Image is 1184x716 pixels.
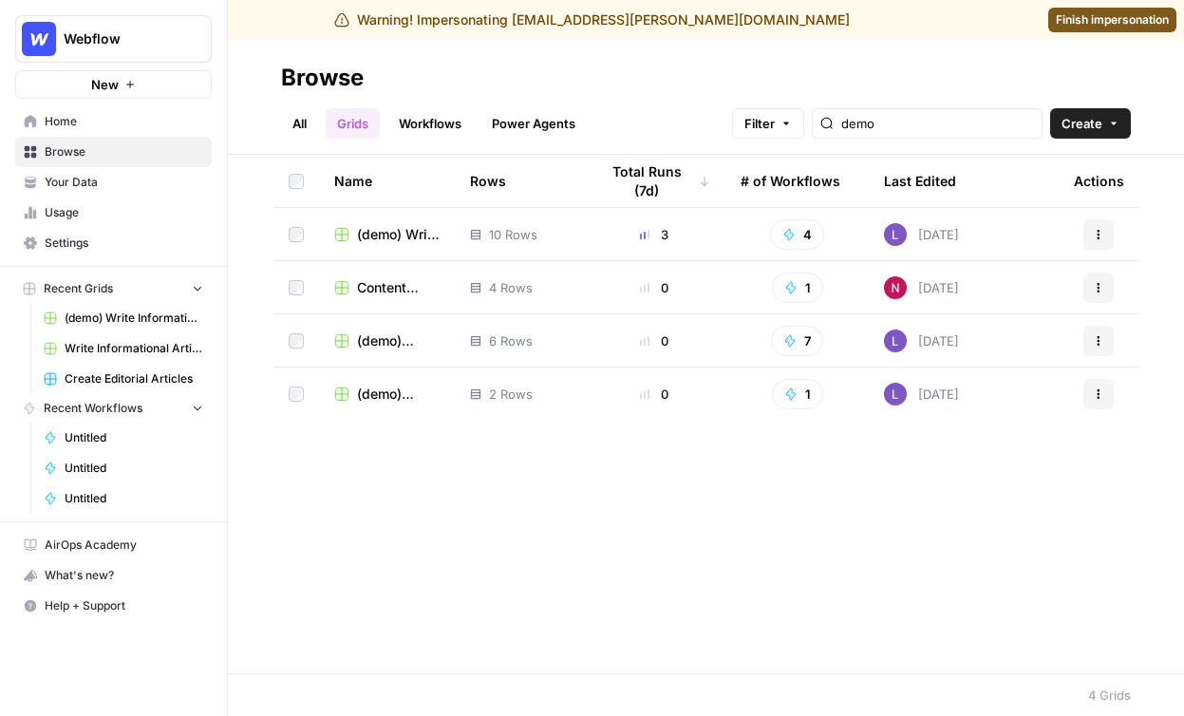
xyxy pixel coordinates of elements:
[35,364,212,394] a: Create Editorial Articles
[65,370,203,387] span: Create Editorial Articles
[489,278,533,297] span: 4 Rows
[281,108,318,139] a: All
[884,155,956,207] div: Last Edited
[841,114,1034,133] input: Search
[480,108,587,139] a: Power Agents
[326,108,380,139] a: Grids
[489,225,537,244] span: 10 Rows
[1062,114,1102,133] span: Create
[35,333,212,364] a: Write Informational Article
[334,331,440,350] a: (demo) Refresh Article Content & Analysis
[744,114,775,133] span: Filter
[15,530,212,560] a: AirOps Academy
[15,15,212,63] button: Workspace: Webflow
[15,167,212,198] a: Your Data
[357,278,440,297] span: Content Refresh Article (Demo Grid)
[65,490,203,507] span: Untitled
[884,276,959,299] div: [DATE]
[15,560,212,591] button: What's new?
[334,155,440,207] div: Name
[45,204,203,221] span: Usage
[387,108,473,139] a: Workflows
[65,460,203,477] span: Untitled
[35,483,212,514] a: Untitled
[771,326,823,356] button: 7
[598,331,710,350] div: 0
[1056,11,1169,28] span: Finish impersonation
[15,198,212,228] a: Usage
[1088,686,1131,705] div: 4 Grids
[15,106,212,137] a: Home
[15,274,212,303] button: Recent Grids
[770,219,824,250] button: 4
[884,223,907,246] img: rn7sh892ioif0lo51687sih9ndqw
[64,29,179,48] span: Webflow
[489,331,533,350] span: 6 Rows
[45,537,203,554] span: AirOps Academy
[334,10,850,29] div: Warning! Impersonating [EMAIL_ADDRESS][PERSON_NAME][DOMAIN_NAME]
[741,155,840,207] div: # of Workflows
[45,113,203,130] span: Home
[22,22,56,56] img: Webflow Logo
[44,280,113,297] span: Recent Grids
[91,75,119,94] span: New
[35,303,212,333] a: (demo) Write Informational Article
[65,340,203,357] span: Write Informational Article
[1074,155,1124,207] div: Actions
[334,225,440,244] a: (demo) Write Informational Article
[884,330,907,352] img: rn7sh892ioif0lo51687sih9ndqw
[884,383,907,405] img: rn7sh892ioif0lo51687sih9ndqw
[15,591,212,621] button: Help + Support
[772,379,823,409] button: 1
[489,385,533,404] span: 2 Rows
[45,143,203,160] span: Browse
[45,597,203,614] span: Help + Support
[598,385,710,404] div: 0
[470,155,506,207] div: Rows
[281,63,364,93] div: Browse
[15,70,212,99] button: New
[45,174,203,191] span: Your Data
[772,273,823,303] button: 1
[35,423,212,453] a: Untitled
[44,400,142,417] span: Recent Workflows
[598,278,710,297] div: 0
[1048,8,1176,32] a: Finish impersonation
[65,310,203,327] span: (demo) Write Informational Article
[334,385,440,404] a: (demo) Generate AEO Scorecard
[357,385,440,404] span: (demo) Generate AEO Scorecard
[15,137,212,167] a: Browse
[884,223,959,246] div: [DATE]
[884,383,959,405] div: [DATE]
[65,429,203,446] span: Untitled
[334,278,440,297] a: Content Refresh Article (Demo Grid)
[15,228,212,258] a: Settings
[884,276,907,299] img: 809rsgs8fojgkhnibtwc28oh1nli
[16,561,211,590] div: What's new?
[357,331,440,350] span: (demo) Refresh Article Content & Analysis
[357,225,440,244] span: (demo) Write Informational Article
[598,225,710,244] div: 3
[1050,108,1131,139] button: Create
[598,155,710,207] div: Total Runs (7d)
[45,235,203,252] span: Settings
[35,453,212,483] a: Untitled
[884,330,959,352] div: [DATE]
[15,394,212,423] button: Recent Workflows
[732,108,804,139] button: Filter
